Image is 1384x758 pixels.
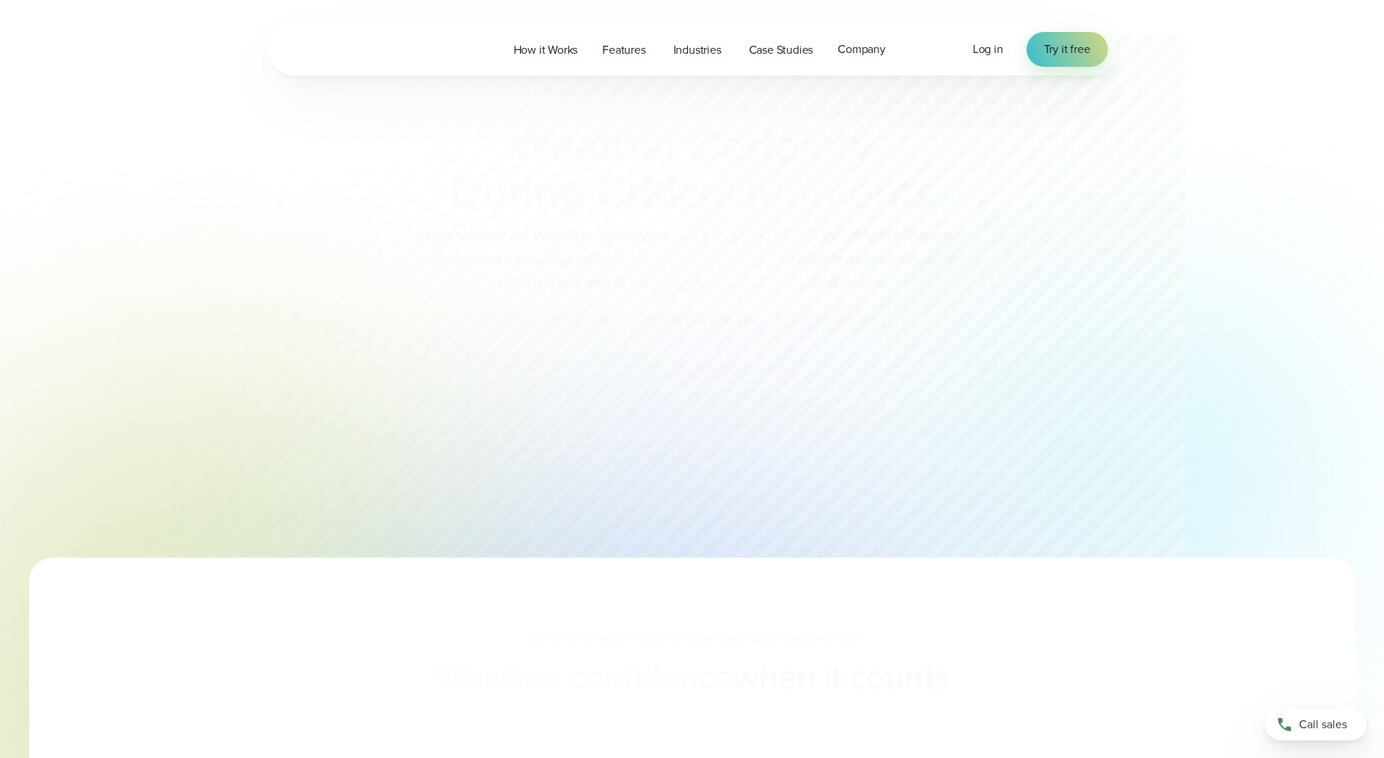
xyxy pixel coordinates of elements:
a: How it Works [501,35,591,65]
a: Call sales [1265,709,1367,741]
span: Features [602,41,645,59]
span: Log in [973,41,1003,57]
span: Case Studies [749,41,814,59]
span: Industries [673,41,721,59]
span: Try it free [1044,41,1090,58]
span: How it Works [514,41,578,59]
a: Try it free [1027,32,1108,67]
span: Company [838,41,886,58]
a: Log in [973,41,1003,58]
span: Call sales [1299,716,1347,733]
a: Case Studies [737,35,826,65]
